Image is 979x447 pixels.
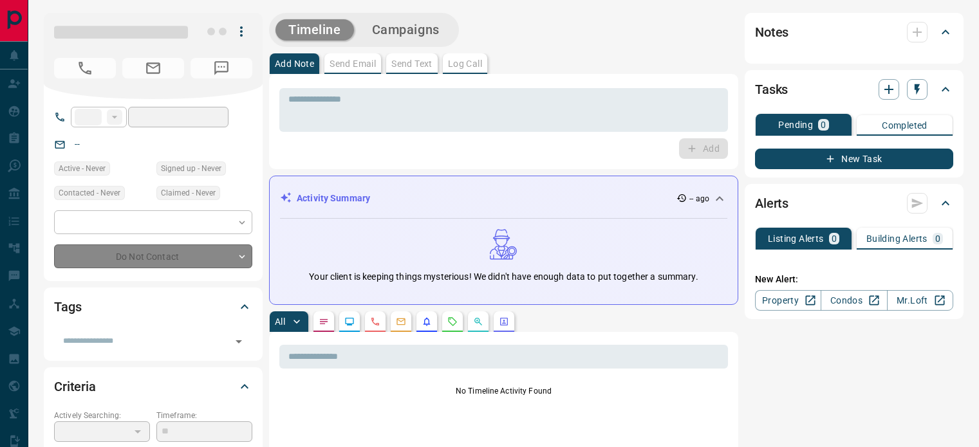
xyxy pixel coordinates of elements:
[309,270,698,284] p: Your client is keeping things mysterious! We didn't have enough data to put together a summary.
[191,58,252,78] span: No Number
[59,187,120,199] span: Contacted - Never
[122,58,184,78] span: No Email
[422,316,432,327] svg: Listing Alerts
[156,410,252,421] p: Timeframe:
[59,162,106,175] span: Active - Never
[821,290,887,311] a: Condos
[447,316,458,327] svg: Requests
[275,317,285,326] p: All
[755,290,821,311] a: Property
[359,19,452,41] button: Campaigns
[275,59,314,68] p: Add Note
[935,234,940,243] p: 0
[499,316,509,327] svg: Agent Actions
[887,290,953,311] a: Mr.Loft
[275,19,354,41] button: Timeline
[778,120,813,129] p: Pending
[755,273,953,286] p: New Alert:
[755,149,953,169] button: New Task
[280,187,727,210] div: Activity Summary-- ago
[54,244,252,268] div: Do Not Contact
[161,162,221,175] span: Signed up - Never
[866,234,928,243] p: Building Alerts
[689,193,709,205] p: -- ago
[54,296,81,317] h2: Tags
[319,316,329,327] svg: Notes
[755,79,788,100] h2: Tasks
[54,376,96,397] h2: Criteria
[279,385,728,397] p: No Timeline Activity Found
[161,187,216,199] span: Claimed - Never
[882,121,928,130] p: Completed
[54,410,150,421] p: Actively Searching:
[297,192,370,205] p: Activity Summary
[396,316,406,327] svg: Emails
[344,316,355,327] svg: Lead Browsing Activity
[755,74,953,105] div: Tasks
[755,17,953,48] div: Notes
[755,188,953,219] div: Alerts
[832,234,837,243] p: 0
[821,120,826,129] p: 0
[473,316,483,327] svg: Opportunities
[768,234,824,243] p: Listing Alerts
[54,58,116,78] span: No Number
[370,316,380,327] svg: Calls
[54,371,252,402] div: Criteria
[755,193,788,214] h2: Alerts
[54,291,252,322] div: Tags
[755,22,788,42] h2: Notes
[230,333,248,351] button: Open
[75,139,80,149] a: --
